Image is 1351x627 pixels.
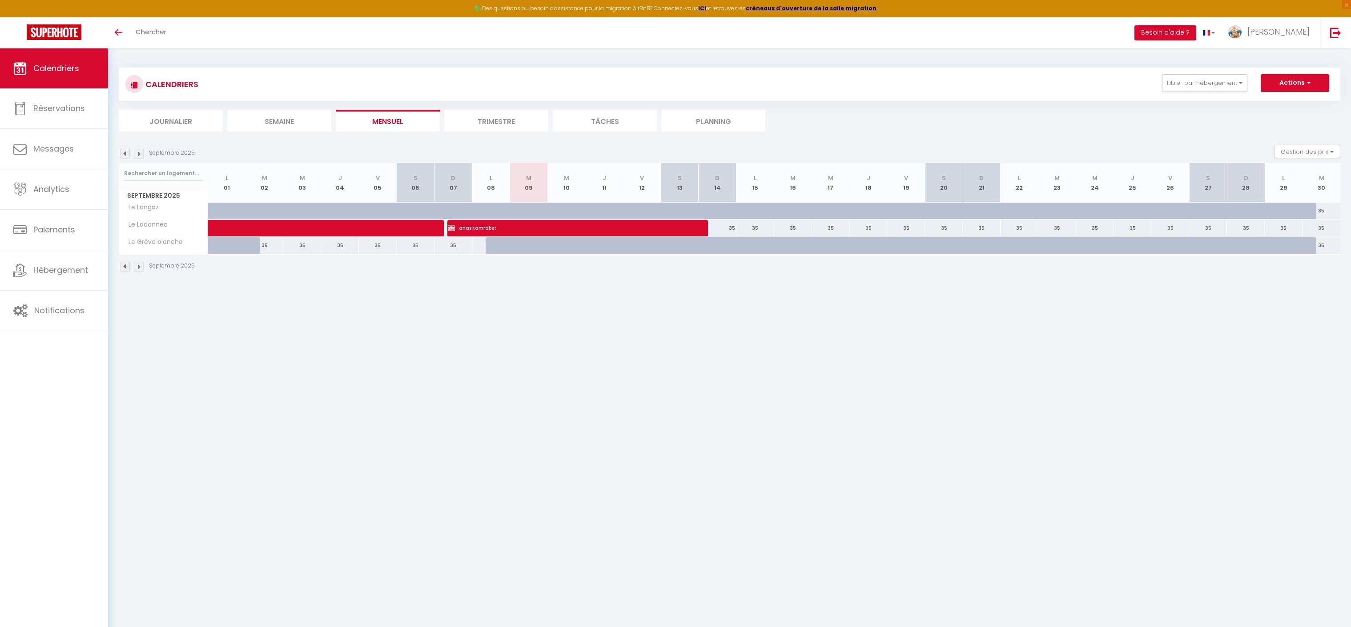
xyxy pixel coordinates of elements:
[300,174,305,182] abbr: M
[925,220,963,236] div: 35
[1206,174,1210,182] abbr: S
[526,174,531,182] abbr: M
[283,237,321,254] div: 35
[225,174,228,182] abbr: L
[33,224,75,235] span: Paiements
[34,305,84,316] span: Notifications
[1001,163,1038,203] th: 22
[867,174,870,182] abbr: J
[849,220,887,236] div: 35
[904,174,908,182] abbr: V
[887,163,925,203] th: 19
[1247,26,1310,37] span: [PERSON_NAME]
[27,24,81,40] img: Super Booking
[472,163,510,203] th: 08
[699,220,736,236] div: 35
[942,174,946,182] abbr: S
[925,163,963,203] th: 20
[812,163,850,203] th: 17
[564,174,569,182] abbr: M
[1114,220,1152,236] div: 35
[33,63,79,74] span: Calendriers
[283,163,321,203] th: 03
[121,220,170,230] span: Le Lodonnec
[715,174,720,182] abbr: D
[1162,74,1247,92] button: Filtrer par hébergement
[1261,74,1329,92] button: Actions
[510,163,548,203] th: 09
[553,110,657,132] li: Tâches
[746,4,877,12] a: créneaux d'ouverture de la salle migration
[1054,174,1060,182] abbr: M
[1001,220,1038,236] div: 35
[1330,27,1341,38] img: logout
[149,262,195,270] p: Septembre 2025
[698,4,706,12] a: ICI
[1076,220,1114,236] div: 35
[451,174,455,182] abbr: D
[623,163,661,203] th: 12
[33,264,88,276] span: Hébergement
[490,174,492,182] abbr: L
[376,174,380,182] abbr: V
[1151,163,1189,203] th: 26
[321,237,359,254] div: 35
[585,163,623,203] th: 11
[119,189,208,202] span: Septembre 2025
[1303,203,1340,219] div: 35
[121,237,185,247] span: Le Grève blanche
[754,174,756,182] abbr: L
[1265,163,1303,203] th: 29
[121,203,161,212] span: Le Langoz
[1227,220,1265,236] div: 35
[262,174,267,182] abbr: M
[1189,220,1227,236] div: 35
[33,143,74,154] span: Messages
[1038,163,1076,203] th: 23
[828,174,833,182] abbr: M
[1303,220,1340,236] div: 35
[1076,163,1114,203] th: 24
[640,174,644,182] abbr: V
[1168,174,1172,182] abbr: V
[444,110,548,132] li: Trimestre
[33,184,69,195] span: Analytics
[208,163,246,203] th: 01
[1228,25,1242,39] img: ...
[661,110,765,132] li: Planning
[245,163,283,203] th: 02
[136,27,166,36] span: Chercher
[699,163,736,203] th: 14
[1092,174,1098,182] abbr: M
[1303,237,1340,254] div: 35
[963,163,1001,203] th: 21
[661,163,699,203] th: 13
[143,74,198,94] h3: CALENDRIERS
[359,163,397,203] th: 05
[397,163,434,203] th: 06
[1018,174,1021,182] abbr: L
[774,220,812,236] div: 35
[1265,220,1303,236] div: 35
[338,174,342,182] abbr: J
[129,17,173,48] a: Chercher
[887,220,925,236] div: 35
[736,163,774,203] th: 15
[245,237,283,254] div: 35
[849,163,887,203] th: 18
[414,174,418,182] abbr: S
[1274,145,1340,158] button: Gestion des prix
[359,237,397,254] div: 35
[1303,163,1340,203] th: 30
[397,237,434,254] div: 35
[547,163,585,203] th: 10
[434,163,472,203] th: 07
[321,163,359,203] th: 04
[1151,220,1189,236] div: 35
[1282,174,1285,182] abbr: L
[979,174,984,182] abbr: D
[448,220,687,236] span: anas tamrabet
[736,220,774,236] div: 35
[1319,174,1324,182] abbr: M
